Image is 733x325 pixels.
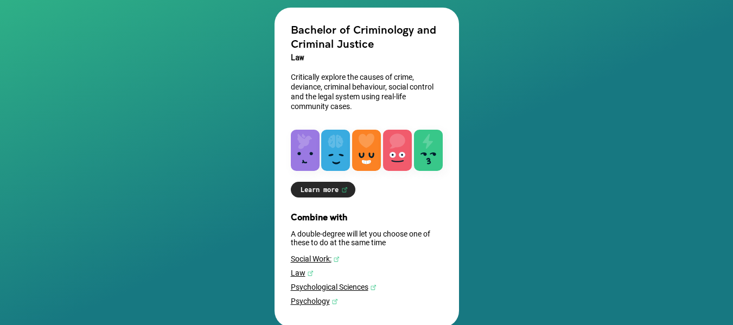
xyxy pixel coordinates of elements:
[291,297,443,305] a: Psychology
[291,230,443,247] p: A double-degree will let you choose one of these to do at the same time
[307,270,314,277] img: Law
[291,22,443,50] h2: Bachelor of Criminology and Criminal Justice
[370,284,377,291] img: Psychological Sciences
[291,182,355,197] a: Learn more
[291,50,443,65] h3: Law
[291,254,443,263] a: Social Work:
[291,283,443,291] a: Psychological Sciences
[333,256,340,263] img: Social Work:
[291,269,443,277] a: Law
[341,187,348,193] img: Learn more
[291,72,443,111] p: Critically explore the causes of crime, deviance, criminal behaviour, social control and the lega...
[332,298,338,305] img: Psychology
[291,212,443,222] h3: Combine with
